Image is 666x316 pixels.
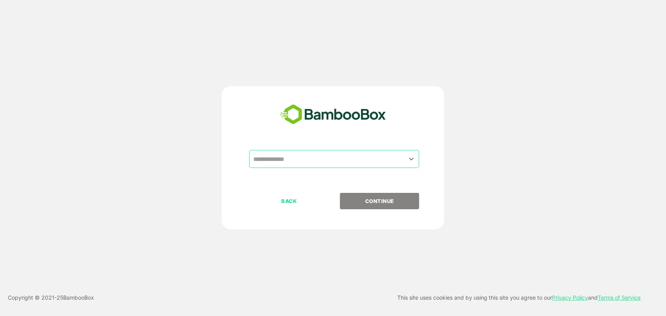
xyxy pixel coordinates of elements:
[249,193,329,209] button: BACK
[341,197,419,205] p: CONTINUE
[250,197,328,205] p: BACK
[397,293,641,302] p: This site uses cookies and by using this site you agree to our and
[598,294,641,301] a: Terms of Service
[340,193,419,209] button: CONTINUE
[552,294,588,301] a: Privacy Policy
[8,293,94,302] p: Copyright © 2021- 25 BambooBox
[276,102,390,127] img: bamboobox
[406,154,416,164] button: Open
